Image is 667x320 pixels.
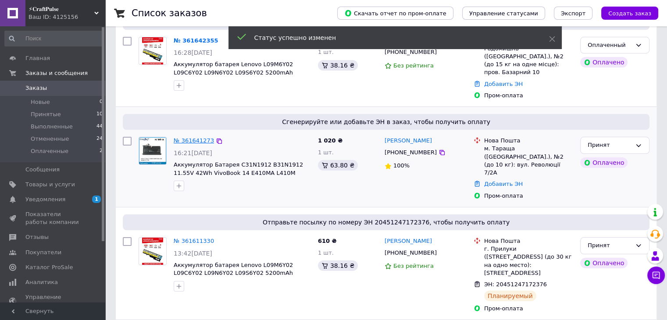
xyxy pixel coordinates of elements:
[142,238,164,265] img: Фото товару
[484,181,523,187] a: Добавить ЭН
[142,37,164,64] img: Фото товару
[126,117,646,126] span: Сгенерируйте или добавьте ЭН в заказ, чтобы получить оплату
[174,161,303,184] a: Аккумулятор Батарея C31N1912 B31N1912 11.55V 42Wh VivoBook 14 E410MA L410M E410KA E510MA E510KA F...
[484,245,573,277] div: г. Прилуки ([STREET_ADDRESS] (до 30 кг на одно место): [STREET_ADDRESS]
[484,137,573,145] div: Нова Пошта
[393,62,434,69] span: Без рейтинга
[174,238,214,244] a: № 361611330
[96,110,103,118] span: 10
[29,5,94,13] span: ⚡𝐂𝐫𝐚𝐟𝐭𝐏𝐮𝐥𝐬𝐞
[25,293,81,309] span: Управление сайтом
[318,260,358,271] div: 38.16 ₴
[484,291,536,301] div: Планируемый
[318,60,358,71] div: 38.16 ₴
[588,41,631,50] div: Оплаченный
[393,162,410,169] span: 100%
[554,7,592,20] button: Экспорт
[31,123,73,131] span: Выполненные
[484,92,573,100] div: Пром-оплата
[254,33,527,42] div: Статус успешно изменен
[25,84,47,92] span: Заказы
[174,262,293,284] a: Аккумулятор батарея Lenovo L09M6Y02 L09C6Y02 L09N6Y02 L09S6Y02 5200mAh Чёрный для ноутбука CRP24
[126,218,646,227] span: Отправьте посылку по номеру ЭН 20451247172376, чтобы получить оплату
[588,241,631,250] div: Принят
[318,238,337,244] span: 610 ₴
[580,57,628,68] div: Оплачено
[588,141,631,150] div: Принят
[25,249,61,256] span: Покупатели
[25,54,50,62] span: Главная
[580,258,628,268] div: Оплачено
[383,147,439,158] div: [PHONE_NUMBER]
[393,263,434,269] span: Без рейтинга
[318,49,334,55] span: 1 шт.
[4,31,103,46] input: Поиск
[647,267,665,284] button: Чат с покупателем
[25,196,65,203] span: Уведомления
[592,10,658,16] a: Создать заказ
[484,45,573,77] div: Радомишль ([GEOGRAPHIC_DATA].), №2 (до 15 кг на одне місце): пров. Базарний 10
[174,37,218,44] a: № 361642355
[484,281,547,288] span: ЭН: 20451247172376
[385,237,432,245] a: [PERSON_NAME]
[484,305,573,313] div: Пром-оплата
[25,69,88,77] span: Заказы и сообщения
[174,49,212,56] span: 16:28[DATE]
[100,147,103,155] span: 2
[31,110,61,118] span: Принятые
[383,247,439,259] div: [PHONE_NUMBER]
[383,46,439,58] div: [PHONE_NUMBER]
[174,250,212,257] span: 13:42[DATE]
[318,137,342,144] span: 1 020 ₴
[31,135,69,143] span: Отмененные
[608,10,651,17] span: Создать заказ
[139,237,167,265] a: Фото товару
[469,10,538,17] span: Управление статусами
[25,278,58,286] span: Аналитика
[344,9,446,17] span: Скачать отчет по пром-оплате
[601,7,658,20] button: Создать заказ
[25,233,49,241] span: Отзывы
[25,210,81,226] span: Показатели работы компании
[318,249,334,256] span: 1 шт.
[484,81,523,87] a: Добавить ЭН
[132,8,207,18] h1: Список заказов
[96,135,103,143] span: 24
[174,149,212,156] span: 16:21[DATE]
[318,149,334,156] span: 1 шт.
[139,137,166,164] img: Фото товару
[484,192,573,200] div: Пром-оплата
[25,263,73,271] span: Каталог ProSale
[174,61,293,84] a: Аккумулятор батарея Lenovo L09M6Y02 L09C6Y02 L09N6Y02 L09S6Y02 5200mAh Чёрный для ноутбука CRP24
[174,137,214,144] a: № 361641273
[25,181,75,188] span: Товары и услуги
[92,196,101,203] span: 1
[100,98,103,106] span: 0
[318,160,358,171] div: 63.80 ₴
[580,157,628,168] div: Оплачено
[139,137,167,165] a: Фото товару
[31,147,68,155] span: Оплаченные
[462,7,545,20] button: Управление статусами
[484,145,573,177] div: м. Тараща ([GEOGRAPHIC_DATA].), №2 (до 10 кг): вул. Революції 7/2А
[31,98,50,106] span: Новые
[561,10,585,17] span: Экспорт
[25,166,60,174] span: Сообщения
[337,7,453,20] button: Скачать отчет по пром-оплате
[139,37,167,65] a: Фото товару
[484,237,573,245] div: Нова Пошта
[29,13,105,21] div: Ваш ID: 4125156
[385,137,432,145] a: [PERSON_NAME]
[96,123,103,131] span: 44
